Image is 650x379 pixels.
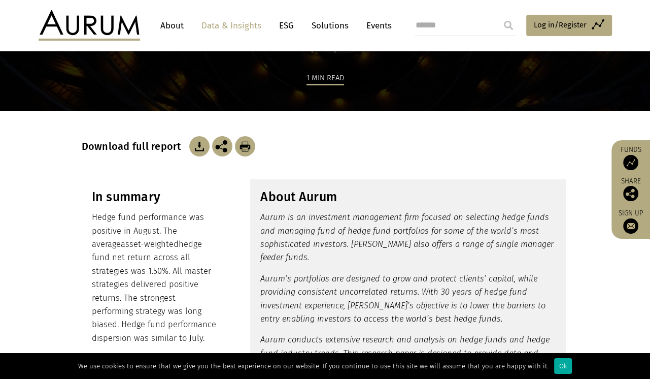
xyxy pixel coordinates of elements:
[623,155,638,170] img: Access Funds
[617,145,645,170] a: Funds
[534,19,587,31] span: Log in/Register
[212,136,232,156] img: Share this post
[306,16,354,35] a: Solutions
[121,239,179,249] span: asset-weighted
[92,211,218,345] p: Hedge fund performance was positive in August. The average hedge fund net return across all strat...
[39,10,140,41] img: Aurum
[189,136,210,156] img: Download Article
[260,189,556,205] h3: About Aurum
[274,16,299,35] a: ESG
[623,218,638,234] img: Sign up to our newsletter
[306,72,344,85] div: 1 min read
[498,15,519,36] input: Submit
[361,16,392,35] a: Events
[92,189,218,205] h3: In summary
[617,178,645,201] div: Share
[260,274,545,324] em: Aurum’s portfolios are designed to grow and protect clients’ capital, while providing consistent ...
[623,186,638,201] img: Share this post
[617,209,645,234] a: Sign up
[260,212,554,262] em: Aurum is an investment management firm focused on selecting hedge funds and managing fund of hedg...
[155,16,189,35] a: About
[526,15,612,36] a: Log in/Register
[196,16,266,35] a: Data & Insights
[82,140,187,152] h3: Download full report
[554,358,572,374] div: Ok
[235,136,255,156] img: Download Article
